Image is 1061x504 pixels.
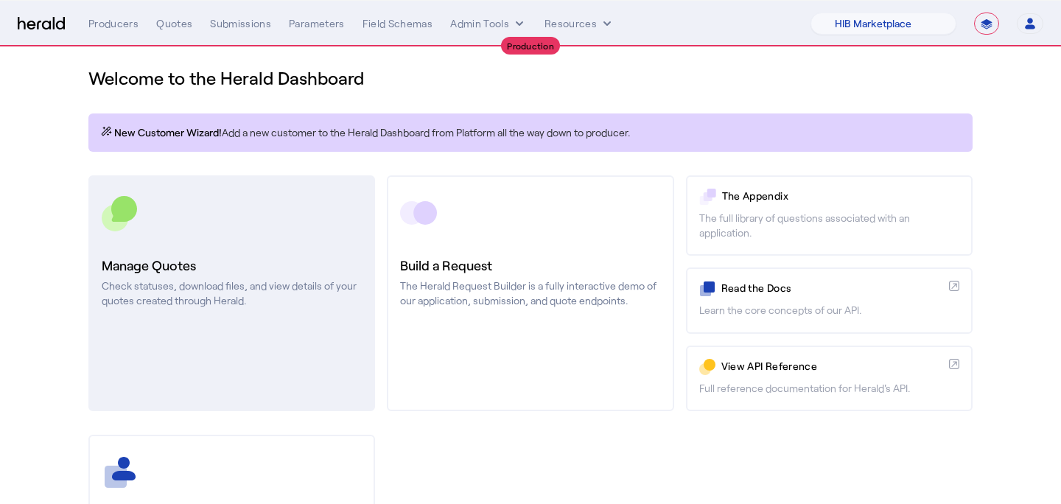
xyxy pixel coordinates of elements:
[18,17,65,31] img: Herald Logo
[686,346,973,411] a: View API ReferenceFull reference documentation for Herald's API.
[156,16,192,31] div: Quotes
[721,281,943,295] p: Read the Docs
[686,175,973,256] a: The AppendixThe full library of questions associated with an application.
[450,16,527,31] button: internal dropdown menu
[289,16,345,31] div: Parameters
[686,267,973,333] a: Read the DocsLearn the core concepts of our API.
[400,255,660,276] h3: Build a Request
[363,16,433,31] div: Field Schemas
[400,279,660,308] p: The Herald Request Builder is a fully interactive demo of our application, submission, and quote ...
[722,189,959,203] p: The Appendix
[699,381,959,396] p: Full reference documentation for Herald's API.
[102,255,362,276] h3: Manage Quotes
[88,16,139,31] div: Producers
[387,175,673,411] a: Build a RequestThe Herald Request Builder is a fully interactive demo of our application, submiss...
[501,37,560,55] div: Production
[544,16,614,31] button: Resources dropdown menu
[699,303,959,318] p: Learn the core concepts of our API.
[88,66,973,90] h1: Welcome to the Herald Dashboard
[210,16,271,31] div: Submissions
[102,279,362,308] p: Check statuses, download files, and view details of your quotes created through Herald.
[100,125,961,140] p: Add a new customer to the Herald Dashboard from Platform all the way down to producer.
[114,125,222,140] span: New Customer Wizard!
[699,211,959,240] p: The full library of questions associated with an application.
[721,359,943,374] p: View API Reference
[88,175,375,411] a: Manage QuotesCheck statuses, download files, and view details of your quotes created through Herald.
